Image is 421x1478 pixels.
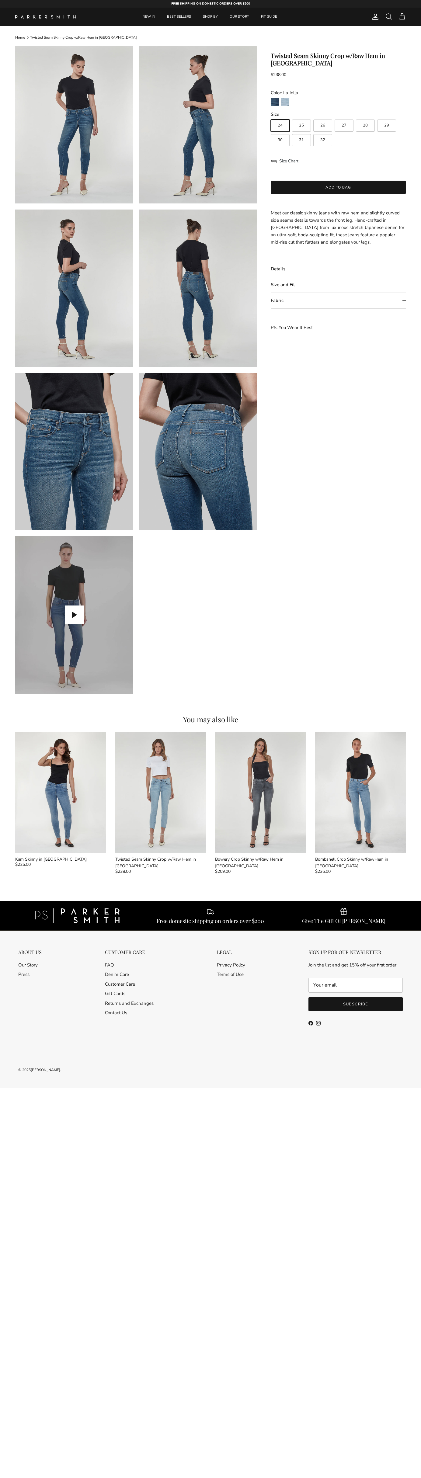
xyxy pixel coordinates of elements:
[137,8,161,26] a: NEW IN
[271,111,279,118] legend: Size
[224,8,255,26] a: OUR STORY
[197,8,223,26] a: SHOP BY
[271,89,406,96] div: Color: La Jolla
[18,1067,61,1072] span: © 2025 .
[217,962,245,968] a: Privacy Policy
[105,971,129,977] a: Denim Care
[162,8,197,26] a: BEST SELLERS
[105,1000,154,1006] a: Returns and Exchanges
[15,861,31,868] span: $225.00
[215,868,231,875] span: $209.00
[215,856,306,870] div: Bowery Crop Skinny w/Raw Hem in [GEOGRAPHIC_DATA]
[271,155,298,167] button: Size Chart
[18,949,42,955] div: ABOUT US
[271,293,406,308] summary: Fabric
[271,181,406,194] button: Add to bag
[15,716,406,723] h4: You may also like
[18,962,38,968] a: Our Story
[157,918,264,924] div: Free domestic shipping on orders over $200
[271,277,406,293] summary: Size and Fit
[18,971,30,977] a: Press
[384,123,389,127] span: 29
[278,123,283,127] span: 24
[278,138,283,142] span: 30
[271,72,286,78] span: $238.00
[115,868,131,875] span: $238.00
[30,35,137,40] a: Twisted Seam Skinny Crop w/Raw Hem in [GEOGRAPHIC_DATA]
[281,98,289,106] img: Malibu
[271,210,404,245] span: Meet our classic skinny jeans with raw hem and slightly curved side seams details towards the fro...
[171,2,250,6] strong: FREE SHIPPING ON DOMESTIC ORDERS OVER $200
[280,98,289,108] a: Malibu
[31,1067,60,1072] a: [PERSON_NAME]
[315,856,406,876] a: Bombshell Crop Skinny w/RawHem in [GEOGRAPHIC_DATA] $236.00
[271,261,406,277] summary: Details
[105,1010,127,1016] a: Contact Us
[15,35,25,40] a: Home
[217,949,245,955] div: LEGAL
[308,961,403,969] p: Join the list and get 15% off your first order
[115,856,206,876] a: Twisted Seam Skinny Crop w/Raw Hem in [GEOGRAPHIC_DATA] $238.00
[105,949,154,955] div: CUSTOMER CARE
[315,856,406,870] div: Bombshell Crop Skinny w/RawHem in [GEOGRAPHIC_DATA]
[105,962,114,968] a: FAQ
[271,52,406,67] h1: Twisted Seam Skinny Crop w/Raw Hem in [GEOGRAPHIC_DATA]
[15,15,76,19] img: Parker Smith
[342,123,346,127] span: 27
[211,949,251,1031] div: Secondary
[12,949,48,1031] div: Secondary
[215,856,306,876] a: Bowery Crop Skinny w/Raw Hem in [GEOGRAPHIC_DATA] $209.00
[369,13,379,20] a: Account
[271,324,406,331] p: PS. You Wear It Best
[217,971,244,977] a: Terms of Use
[15,856,106,870] a: Kam Skinny in [GEOGRAPHIC_DATA] $225.00
[308,949,403,955] div: SIGN UP FOR OUR NEWSLETTER
[105,991,125,997] a: Gift Cards
[256,8,283,26] a: FIT GUIDE
[320,138,325,142] span: 32
[363,123,368,127] span: 28
[315,868,331,875] span: $236.00
[299,138,304,142] span: 31
[302,918,385,924] div: Give The Gift Of [PERSON_NAME]
[115,856,206,870] div: Twisted Seam Skinny Crop w/Raw Hem in [GEOGRAPHIC_DATA]
[99,949,160,1031] div: Secondary
[308,978,403,993] input: Email
[15,35,406,40] nav: Breadcrumbs
[91,8,329,26] div: Primary
[15,856,106,863] div: Kam Skinny in [GEOGRAPHIC_DATA]
[65,605,84,624] button: Play video
[105,981,135,987] a: Customer Care
[308,997,403,1011] button: Subscribe
[320,123,325,127] span: 26
[271,98,279,106] img: La Jolla
[299,123,304,127] span: 25
[271,98,279,108] a: La Jolla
